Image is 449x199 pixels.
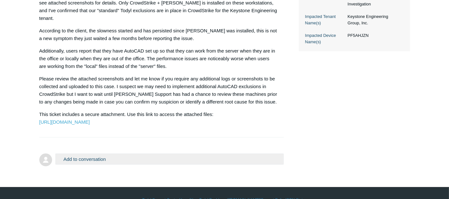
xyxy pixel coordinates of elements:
dd: PF5AHJZN [344,32,404,39]
p: According to the client, the slowness started and has persisted since [PERSON_NAME] was installed... [39,27,278,42]
dt: Impacted Device Name(s) [305,32,344,45]
p: This ticket includes a secure attachment. Use this link to access the attached files: [39,111,278,126]
p: Please review the attached screenshots and let me know if you require any additional logs or scre... [39,75,278,106]
dd: Keystone Engineering Group, Inc. [344,13,404,26]
a: [URL][DOMAIN_NAME] [39,119,90,125]
p: Additionally, users report that they have AutoCAD set up so that they can work from the server wh... [39,47,278,70]
button: Add to conversation [55,153,284,165]
dt: Impacted Tenant Name(s) [305,13,344,26]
